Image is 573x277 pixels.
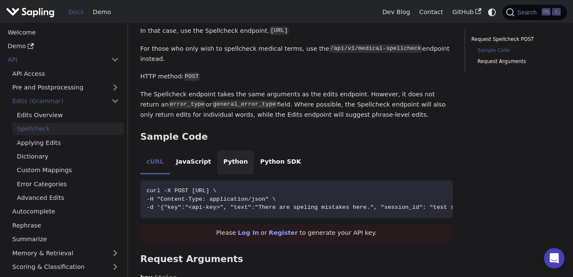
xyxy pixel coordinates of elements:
h3: Request Arguments [140,254,453,265]
span: -d '{"key":"<api-key>", "text":"There are speling mistakes here.", "session_id": "test session"}' [146,204,486,211]
code: /api/v1/medical-spellcheck [329,44,422,53]
img: Sapling.ai [6,6,55,18]
a: Custom Mappings [12,164,124,176]
code: general_error_type [212,100,277,109]
a: Welcome [3,26,124,38]
a: API Access [8,67,124,80]
a: Dev Blog [378,6,414,19]
a: Demo [3,40,124,52]
a: API [3,54,107,66]
a: Request Spellcheck POST [471,35,558,43]
a: Register [269,229,298,236]
button: Collapse sidebar category 'API' [107,54,124,66]
a: Summarize [8,233,124,245]
kbd: K [552,8,561,16]
span: Search [515,9,542,16]
a: Dictionary [12,150,124,163]
a: Request Arguments [477,58,555,66]
a: Scoring & Classification [8,261,124,273]
a: Demo [88,6,116,19]
a: Edits Overview [12,109,124,121]
li: Python [217,150,254,174]
a: Rephrase [8,219,124,231]
span: curl -X POST [URL] \ [146,188,216,194]
a: Pre and Postprocessing [8,81,124,94]
p: In that case, use the Spellcheck endpoint. [140,26,453,36]
a: Applying Edits [12,136,124,149]
li: JavaScript [170,150,217,174]
button: Switch between dark and light mode (currently system mode) [486,6,498,18]
code: [URL] [269,26,289,35]
code: error_type [169,100,206,109]
div: Please or to generate your API key. [140,224,453,242]
span: -H "Content-Type: application/json" \ [146,196,276,202]
a: Advanced Edits [12,192,124,204]
a: Autocomplete [8,205,124,218]
h3: Sample Code [140,131,453,143]
li: cURL [140,150,170,174]
a: Sample Code [477,46,555,55]
a: Docs [64,6,88,19]
div: Open Intercom Messenger [544,248,564,268]
a: Memory & Retrieval [8,247,124,259]
a: Contact [415,6,448,19]
code: POST [184,72,200,81]
a: Sapling.ai [6,6,58,18]
li: Python SDK [254,150,307,174]
p: The Spellcheck endpoint takes the same arguments as the edits endpoint. However, it does not retu... [140,89,453,120]
p: HTTP method: [140,72,453,82]
a: Error Categories [12,178,124,190]
a: Spellcheck [12,123,124,135]
button: Search (Ctrl+K) [503,5,567,20]
a: Edits (Grammar) [8,95,124,107]
p: For those who only wish to spellcheck medical terms, use the endpoint instead. [140,44,453,64]
a: Log In [238,229,259,236]
a: GitHub [448,6,486,19]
